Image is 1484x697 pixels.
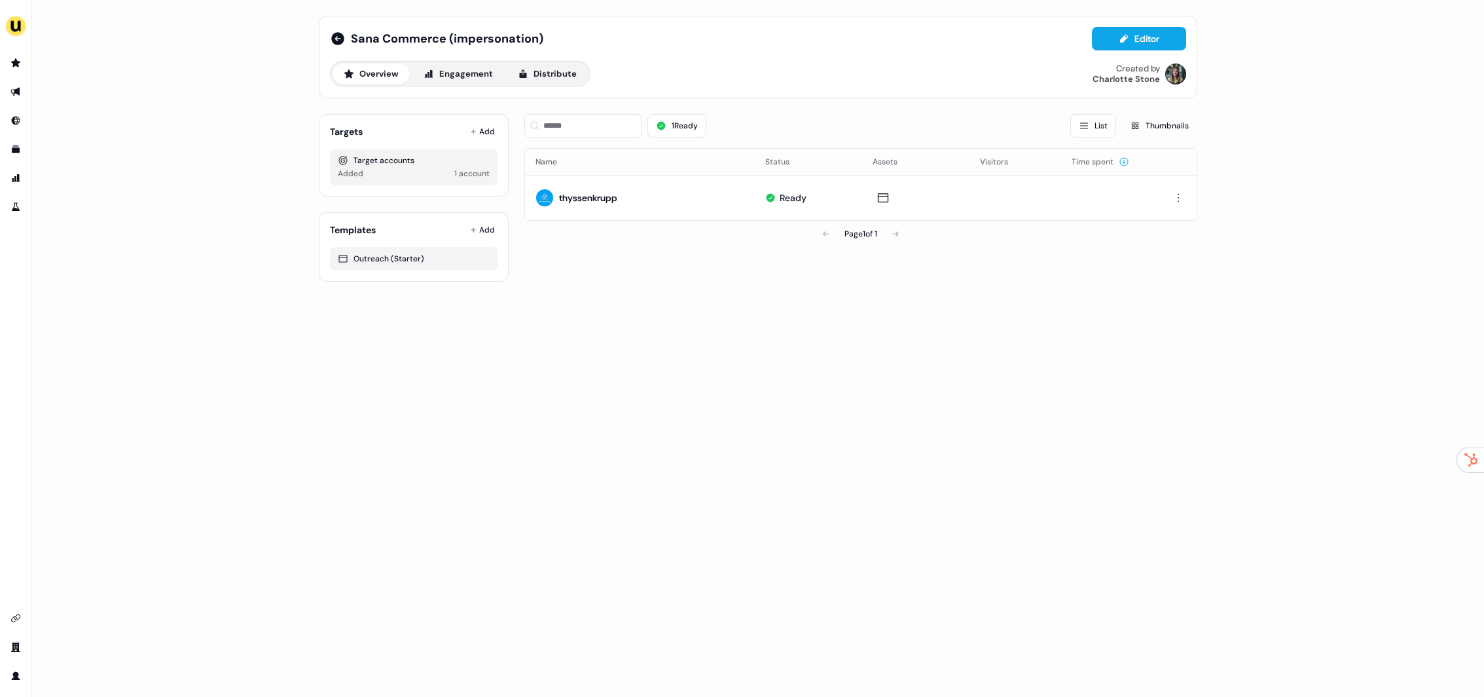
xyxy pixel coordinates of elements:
a: Go to attribution [5,168,26,189]
div: Targets [330,125,363,138]
div: 1 account [454,167,490,180]
button: Time spent [1072,150,1129,174]
div: Page 1 of 1 [844,227,877,240]
div: Templates [330,223,376,236]
button: Distribute [507,64,588,85]
div: Outreach (Starter) [338,252,490,265]
a: Go to Inbound [5,110,26,131]
button: Editor [1092,27,1186,50]
div: Created by [1116,64,1160,74]
button: 1Ready [647,114,706,138]
button: Overview [333,64,410,85]
div: Added [338,167,363,180]
button: Name [535,150,573,174]
a: Go to profile [5,666,26,687]
a: Go to integrations [5,608,26,629]
button: Thumbnails [1121,114,1197,138]
a: Editor [1092,33,1186,47]
button: List [1070,114,1116,138]
th: Assets [862,149,969,175]
a: Go to team [5,637,26,658]
button: Add [467,122,498,141]
a: Go to prospects [5,52,26,73]
span: Sana Commerce (impersonation) [351,31,543,47]
img: Charlotte [1165,64,1186,85]
a: Go to experiments [5,197,26,217]
div: Charlotte Stone [1093,74,1160,85]
button: Engagement [412,64,504,85]
a: Go to templates [5,139,26,160]
a: Go to outbound experience [5,81,26,102]
div: thyssenkrupp [559,191,617,204]
button: Visitors [980,150,1024,174]
button: Add [467,221,498,239]
div: Target accounts [338,154,490,167]
button: Status [765,150,805,174]
div: Ready [780,191,806,204]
